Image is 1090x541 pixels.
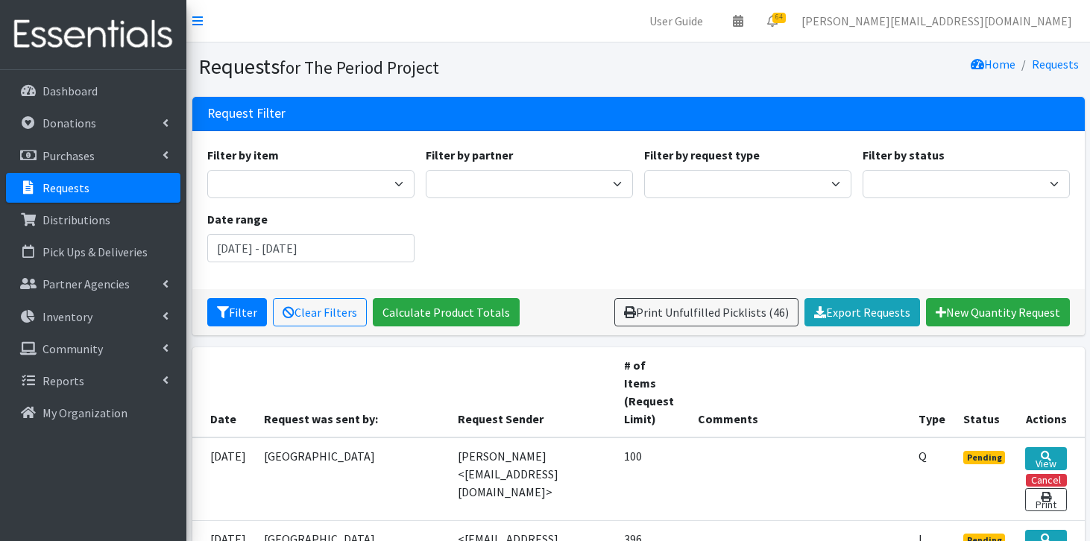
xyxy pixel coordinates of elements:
a: Home [971,57,1015,72]
span: 64 [772,13,786,23]
a: Requests [6,173,180,203]
th: Request was sent by: [255,347,449,437]
th: Status [954,347,1017,437]
a: Export Requests [804,298,920,326]
a: Community [6,334,180,364]
p: Inventory [42,309,92,324]
button: Filter [207,298,267,326]
th: Actions [1016,347,1084,437]
a: User Guide [637,6,715,36]
a: Pick Ups & Deliveries [6,237,180,267]
img: HumanEssentials [6,10,180,60]
h1: Requests [198,54,633,80]
a: [PERSON_NAME][EMAIL_ADDRESS][DOMAIN_NAME] [790,6,1084,36]
label: Date range [207,210,268,228]
p: Community [42,341,103,356]
td: [DATE] [192,437,255,521]
p: Requests [42,180,89,195]
label: Filter by partner [426,146,513,164]
p: Dashboard [42,83,98,98]
h3: Request Filter [207,106,286,121]
a: 64 [755,6,790,36]
p: Reports [42,373,84,388]
th: Type [910,347,954,437]
td: 100 [615,437,689,521]
a: Inventory [6,302,180,332]
label: Filter by status [863,146,945,164]
p: Partner Agencies [42,276,130,291]
p: Purchases [42,148,95,163]
p: Pick Ups & Deliveries [42,244,148,259]
th: Date [192,347,255,437]
a: Calculate Product Totals [373,298,520,326]
p: Donations [42,116,96,130]
label: Filter by request type [644,146,760,164]
a: Donations [6,108,180,138]
a: Distributions [6,205,180,235]
th: Comments [689,347,910,437]
abbr: Quantity [919,449,927,464]
a: Partner Agencies [6,269,180,299]
small: for The Period Project [280,57,439,78]
p: Distributions [42,212,110,227]
th: # of Items (Request Limit) [615,347,689,437]
a: Print [1025,488,1066,511]
input: January 1, 2011 - December 31, 2011 [207,234,415,262]
a: View [1025,447,1066,470]
th: Request Sender [449,347,616,437]
label: Filter by item [207,146,279,164]
a: Purchases [6,141,180,171]
a: Reports [6,366,180,396]
p: My Organization [42,405,127,420]
td: [GEOGRAPHIC_DATA] [255,437,449,521]
a: Requests [1032,57,1079,72]
a: Print Unfulfilled Picklists (46) [614,298,798,326]
td: [PERSON_NAME] <[EMAIL_ADDRESS][DOMAIN_NAME]> [449,437,616,521]
a: Clear Filters [273,298,367,326]
a: New Quantity Request [926,298,1070,326]
a: Dashboard [6,76,180,106]
a: My Organization [6,398,180,428]
button: Cancel [1026,474,1067,487]
span: Pending [963,451,1006,464]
